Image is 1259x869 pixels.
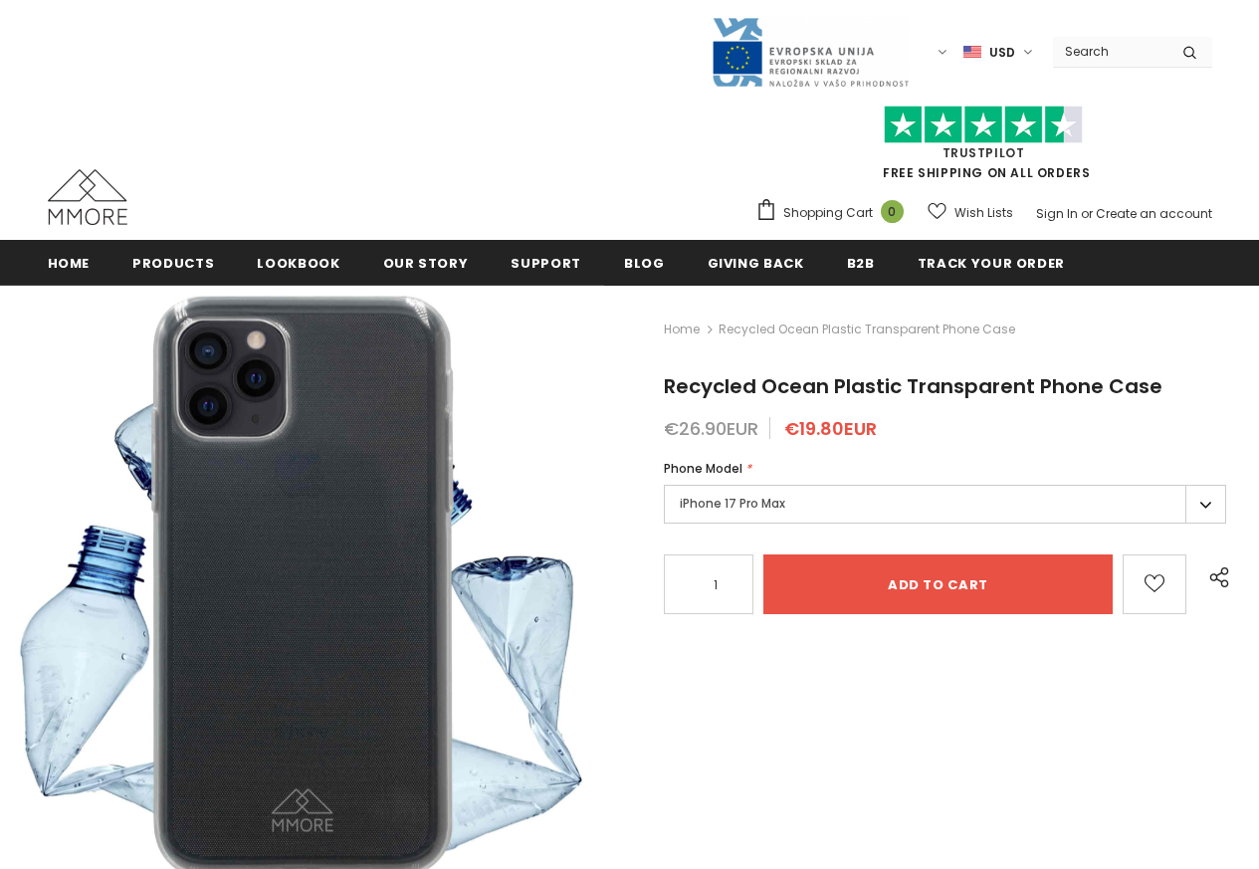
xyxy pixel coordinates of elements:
span: Wish Lists [954,203,1013,223]
img: Trust Pilot Stars [884,106,1083,144]
span: €19.80EUR [784,416,877,441]
a: B2B [847,240,875,285]
span: Phone Model [664,460,742,477]
span: Blog [624,254,665,273]
label: iPhone 17 Pro Max [664,485,1226,524]
span: or [1081,205,1093,222]
img: USD [963,44,981,61]
a: Products [132,240,214,285]
img: Javni Razpis [711,16,910,89]
span: Track your order [918,254,1065,273]
span: USD [989,43,1015,63]
span: 0 [881,200,904,223]
a: support [511,240,581,285]
input: Add to cart [763,554,1113,614]
span: €26.90EUR [664,416,758,441]
span: FREE SHIPPING ON ALL ORDERS [755,114,1212,181]
a: Home [664,318,700,341]
a: Sign In [1036,205,1078,222]
a: Giving back [708,240,804,285]
a: Shopping Cart 0 [755,198,914,228]
span: Giving back [708,254,804,273]
a: Blog [624,240,665,285]
a: Lookbook [257,240,339,285]
a: Javni Razpis [711,43,910,60]
span: Home [48,254,91,273]
span: support [511,254,581,273]
span: Shopping Cart [783,203,873,223]
span: Recycled Ocean Plastic Transparent Phone Case [719,318,1015,341]
span: B2B [847,254,875,273]
a: Home [48,240,91,285]
a: Our Story [383,240,469,285]
a: Trustpilot [943,144,1025,161]
img: MMORE Cases [48,169,127,225]
span: Lookbook [257,254,339,273]
input: Search Site [1053,37,1167,66]
a: Track your order [918,240,1065,285]
span: Recycled Ocean Plastic Transparent Phone Case [664,372,1162,400]
a: Wish Lists [928,195,1013,230]
span: Products [132,254,214,273]
span: Our Story [383,254,469,273]
a: Create an account [1096,205,1212,222]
